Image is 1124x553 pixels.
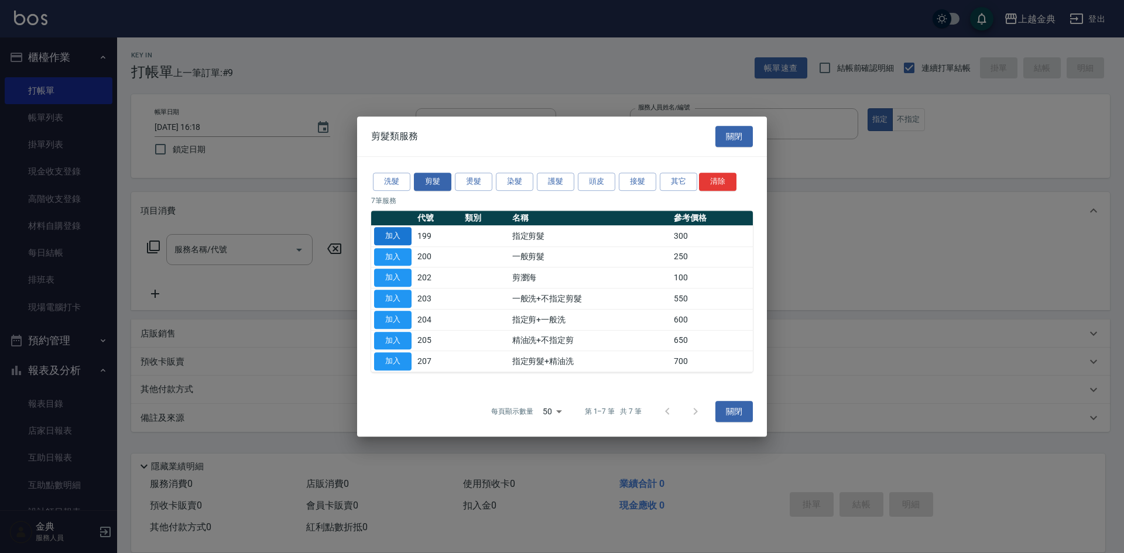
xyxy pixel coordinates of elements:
td: 203 [414,288,462,310]
button: 清除 [699,173,736,191]
button: 關閉 [715,126,753,147]
td: 剪瀏海 [509,267,671,288]
th: 參考價格 [671,211,753,226]
button: 接髮 [619,173,656,191]
td: 205 [414,330,462,351]
td: 550 [671,288,753,310]
td: 一般洗+不指定剪髮 [509,288,671,310]
button: 加入 [374,311,412,329]
td: 一般剪髮 [509,246,671,267]
button: 加入 [374,269,412,287]
button: 加入 [374,352,412,370]
button: 加入 [374,227,412,245]
td: 100 [671,267,753,288]
td: 250 [671,246,753,267]
td: 650 [671,330,753,351]
button: 加入 [374,332,412,350]
th: 名稱 [509,211,671,226]
td: 202 [414,267,462,288]
button: 加入 [374,290,412,308]
button: 護髮 [537,173,574,191]
div: 50 [538,396,566,427]
span: 剪髮類服務 [371,130,418,142]
td: 700 [671,351,753,372]
td: 200 [414,246,462,267]
button: 關閉 [715,401,753,423]
td: 精油洗+不指定剪 [509,330,671,351]
p: 每頁顯示數量 [491,406,533,417]
td: 指定剪髮 [509,225,671,246]
p: 7 筆服務 [371,195,753,206]
button: 其它 [660,173,697,191]
th: 代號 [414,211,462,226]
button: 加入 [374,248,412,266]
td: 204 [414,309,462,330]
button: 染髮 [496,173,533,191]
td: 207 [414,351,462,372]
button: 剪髮 [414,173,451,191]
td: 600 [671,309,753,330]
button: 洗髮 [373,173,410,191]
th: 類別 [462,211,509,226]
td: 300 [671,225,753,246]
td: 指定剪+一般洗 [509,309,671,330]
button: 頭皮 [578,173,615,191]
td: 指定剪髮+精油洗 [509,351,671,372]
td: 199 [414,225,462,246]
p: 第 1–7 筆 共 7 筆 [585,406,642,417]
button: 燙髮 [455,173,492,191]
